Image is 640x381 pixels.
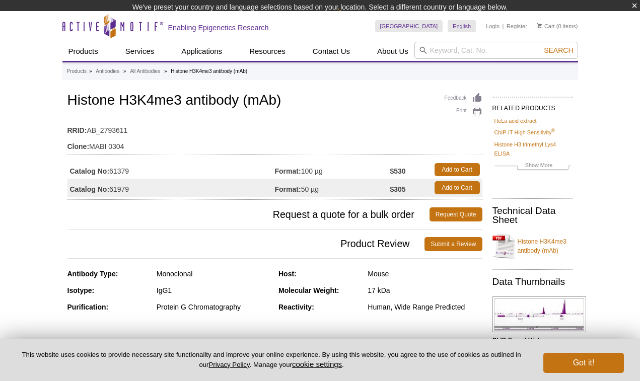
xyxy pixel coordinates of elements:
[375,20,443,32] a: [GEOGRAPHIC_DATA]
[537,23,555,30] a: Cart
[390,185,405,194] strong: $305
[157,286,271,295] div: IgG1
[494,116,537,125] a: HeLa acid extract
[243,42,292,61] a: Resources
[67,270,118,278] strong: Antibody Type:
[278,286,339,294] strong: Molecular Weight:
[486,23,500,30] a: Login
[445,106,482,117] a: Print
[503,20,504,32] li: |
[494,140,571,158] a: Histone H3 trimethyl Lys4 ELISA
[157,269,271,278] div: Monoclonal
[67,93,482,110] h1: Histone H3K4me3 antibody (mAb)
[492,231,573,261] a: Histone H3K4me3 antibody (mAb)
[67,337,482,352] h3: Applications
[307,42,356,61] a: Contact Us
[551,128,555,133] sup: ®
[278,270,297,278] strong: Host:
[171,68,247,74] li: Histone H3K4me3 antibody (mAb)
[492,206,573,224] h2: Technical Data Sheet
[435,181,480,194] a: Add to Cart
[67,286,95,294] strong: Isotype:
[537,23,542,28] img: Your Cart
[368,269,482,278] div: Mouse
[448,20,476,32] a: English
[275,161,390,179] td: 100 µg
[368,302,482,312] div: Human, Wide Range Predicted
[62,42,104,61] a: Products
[157,302,271,312] div: Protein G Chromatography
[67,161,275,179] td: 61379
[424,237,482,251] a: Submit a Review
[492,336,573,372] p: (Click image to enlarge and see details.)
[168,23,269,32] h2: Enabling Epigenetics Research
[494,161,571,172] a: Show More
[492,296,586,332] img: Histone H3K4me3 antibody (mAb) tested by ChIP-Seq.
[175,42,228,61] a: Applications
[543,353,624,373] button: Got it!
[275,167,301,176] strong: Format:
[492,97,573,115] h2: RELATED PRODUCTS
[119,42,161,61] a: Services
[208,361,249,368] a: Privacy Policy
[67,207,430,221] span: Request a quote for a bulk order
[123,68,126,74] li: »
[70,185,110,194] strong: Catalog No:
[67,179,275,197] td: 61979
[67,120,482,136] td: AB_2793611
[67,67,87,76] a: Products
[67,126,87,135] strong: RRID:
[435,163,480,176] a: Add to Cart
[96,67,119,76] a: Antibodies
[492,277,573,286] h2: Data Thumbnails
[338,8,365,31] img: Change Here
[67,142,90,151] strong: Clone:
[275,179,390,197] td: 50 µg
[130,67,160,76] a: All Antibodies
[414,42,578,59] input: Keyword, Cat. No.
[292,360,342,368] button: cookie settings
[537,20,578,32] li: (0 items)
[492,337,550,353] b: ChIP-Seq of Histone H3K4me3 mAb.
[16,350,527,369] p: This website uses cookies to provide necessary site functionality and improve your online experie...
[371,42,414,61] a: About Us
[368,286,482,295] div: 17 kDa
[275,185,301,194] strong: Format:
[445,93,482,104] a: Feedback
[67,136,482,152] td: MABI 0304
[494,128,555,137] a: ChIP-IT High Sensitivity®
[70,167,110,176] strong: Catalog No:
[544,46,573,54] span: Search
[89,68,92,74] li: »
[278,303,314,311] strong: Reactivity:
[541,46,576,55] button: Search
[430,207,482,221] a: Request Quote
[164,68,167,74] li: »
[67,303,109,311] strong: Purification:
[507,23,527,30] a: Register
[390,167,405,176] strong: $530
[67,237,425,251] span: Product Review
